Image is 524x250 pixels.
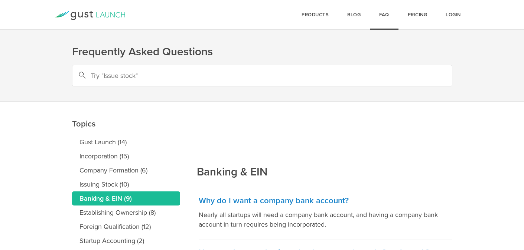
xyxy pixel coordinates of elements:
[72,65,452,86] input: Try "Issue stock"
[72,234,180,248] a: Startup Accounting (2)
[72,205,180,220] a: Establishing Ownership (8)
[72,45,452,59] h1: Frequently Asked Questions
[72,177,180,191] a: Issuing Stock (10)
[72,135,180,149] a: Gust Launch (14)
[199,195,452,206] h3: Why do I want a company bank account?
[72,220,180,234] a: Foreign Qualification (12)
[199,210,452,229] p: Nearly all startups will need a company bank account, and having a company bank account in turn r...
[72,66,180,131] h2: Topics
[197,115,268,180] h2: Banking & EIN
[72,163,180,177] a: Company Formation (6)
[72,149,180,163] a: Incorporation (15)
[72,191,180,205] a: Banking & EIN (9)
[199,188,452,240] a: Why do I want a company bank account? Nearly all startups will need a company bank account, and h...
